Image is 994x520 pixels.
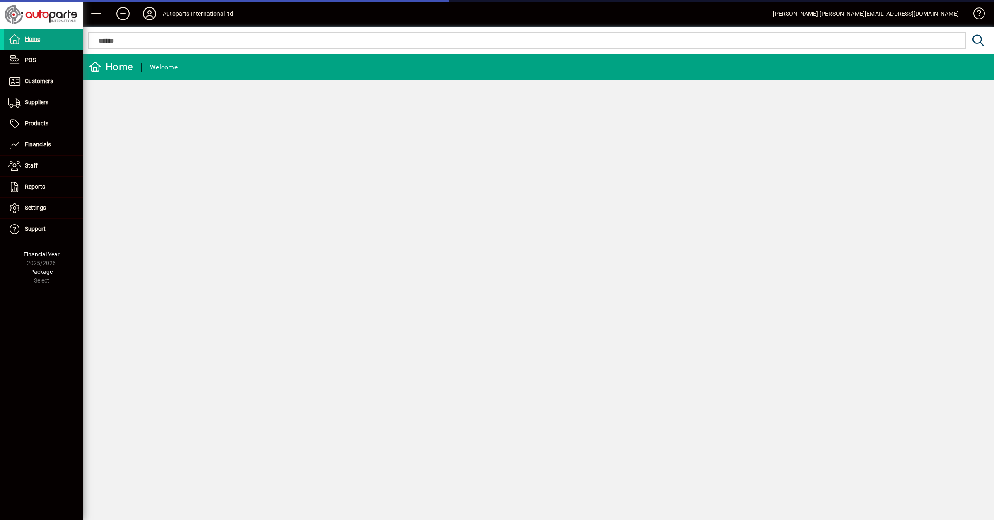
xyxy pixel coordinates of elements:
span: POS [25,57,36,63]
a: Support [4,219,83,240]
span: Settings [25,204,46,211]
a: POS [4,50,83,71]
a: Knowledge Base [967,2,984,29]
a: Suppliers [4,92,83,113]
span: Financial Year [24,251,60,258]
span: Suppliers [25,99,48,105]
span: Support [25,225,46,232]
a: Financials [4,134,83,155]
span: Products [25,120,48,127]
button: Profile [136,6,163,21]
div: Welcome [150,61,178,74]
span: Financials [25,141,51,148]
a: Settings [4,198,83,218]
span: Home [25,36,40,42]
a: Reports [4,177,83,197]
a: Customers [4,71,83,92]
a: Staff [4,156,83,176]
span: Package [30,268,53,275]
span: Staff [25,162,38,169]
div: [PERSON_NAME] [PERSON_NAME][EMAIL_ADDRESS][DOMAIN_NAME] [773,7,959,20]
a: Products [4,113,83,134]
div: Home [89,60,133,74]
div: Autoparts International ltd [163,7,233,20]
span: Reports [25,183,45,190]
span: Customers [25,78,53,84]
button: Add [110,6,136,21]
